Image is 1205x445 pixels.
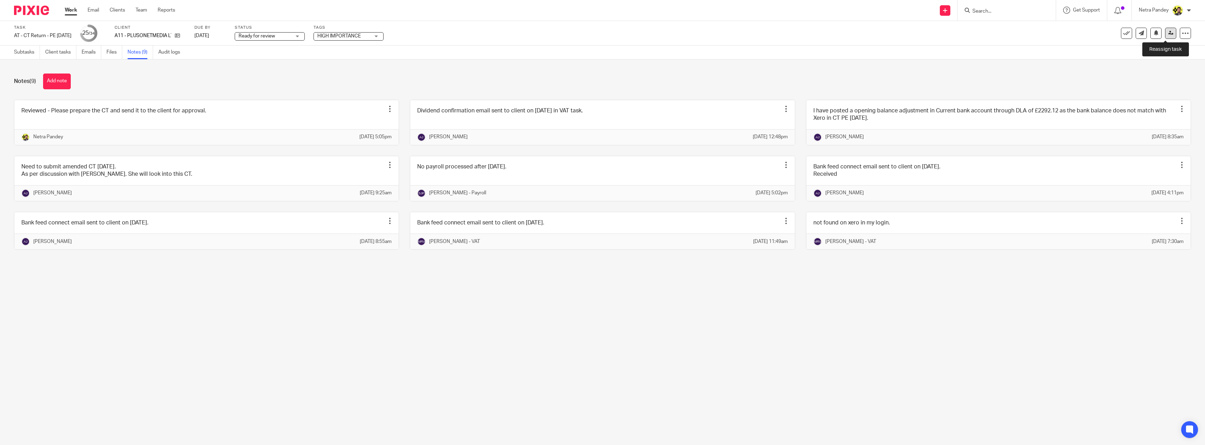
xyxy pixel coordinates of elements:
[82,29,95,37] div: 25
[235,25,305,30] label: Status
[14,46,40,59] a: Subtasks
[158,7,175,14] a: Reports
[360,238,392,245] p: [DATE] 8:55am
[813,133,822,141] img: svg%3E
[429,238,480,245] p: [PERSON_NAME] - VAT
[317,34,361,39] span: HIGH IMPORTANCE
[33,133,63,140] p: Netra Pandey
[33,238,72,245] p: [PERSON_NAME]
[825,189,864,196] p: [PERSON_NAME]
[136,7,147,14] a: Team
[1151,189,1184,196] p: [DATE] 4:11pm
[1172,5,1183,16] img: Netra-New-Starbridge-Yellow.jpg
[128,46,153,59] a: Notes (9)
[158,46,185,59] a: Audit logs
[417,237,426,246] img: svg%3E
[194,25,226,30] label: Due by
[14,32,71,39] div: AT - CT Return - PE [DATE]
[21,237,30,246] img: svg%3E
[1152,238,1184,245] p: [DATE] 7:30am
[43,74,71,89] button: Add note
[106,46,122,59] a: Files
[825,238,876,245] p: [PERSON_NAME] - VAT
[82,46,101,59] a: Emails
[753,133,788,140] p: [DATE] 12:48pm
[429,189,486,196] p: [PERSON_NAME] - Payroll
[45,46,76,59] a: Client tasks
[360,189,392,196] p: [DATE] 9:25am
[14,25,71,30] label: Task
[753,238,788,245] p: [DATE] 11:49am
[21,133,30,141] img: Netra-New-Starbridge-Yellow.jpg
[65,7,77,14] a: Work
[88,7,99,14] a: Email
[813,189,822,197] img: svg%3E
[314,25,384,30] label: Tags
[21,189,30,197] img: svg%3E
[14,6,49,15] img: Pixie
[359,133,392,140] p: [DATE] 5:05pm
[825,133,864,140] p: [PERSON_NAME]
[89,32,95,35] small: /34
[813,237,822,246] img: svg%3E
[115,25,186,30] label: Client
[417,133,426,141] img: svg%3E
[194,33,209,38] span: [DATE]
[29,78,36,84] span: (9)
[115,32,171,39] p: A11 - PLUSONETMEDIA LTD
[33,189,72,196] p: [PERSON_NAME]
[429,133,468,140] p: [PERSON_NAME]
[1152,133,1184,140] p: [DATE] 8:35am
[14,32,71,39] div: AT - CT Return - PE 31-01-2025
[756,189,788,196] p: [DATE] 5:02pm
[110,7,125,14] a: Clients
[14,78,36,85] h1: Notes
[417,189,426,197] img: svg%3E
[239,34,275,39] span: Ready for review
